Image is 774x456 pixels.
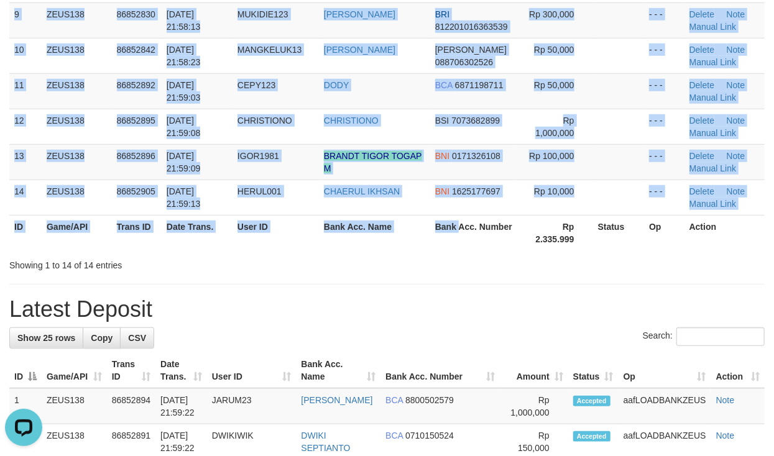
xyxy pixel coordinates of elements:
span: MANGKELUK13 [237,45,302,55]
a: Copy [83,327,121,349]
td: ZEUS138 [42,388,107,424]
a: Note [727,45,745,55]
th: ID: activate to sort column descending [9,353,42,388]
td: ZEUS138 [42,38,112,73]
a: Note [727,116,745,125]
span: BRI [435,9,449,19]
span: 86852896 [117,151,155,161]
span: Copy 0710150524 to clipboard [405,431,454,440]
span: Copy 088706302526 to clipboard [435,57,493,67]
td: - - - [644,144,684,180]
span: [DATE] 21:58:23 [167,45,201,67]
a: Manual Link [689,128,737,138]
span: [DATE] 21:59:03 [167,80,201,103]
th: Trans ID: activate to sort column ascending [107,353,155,388]
a: Show 25 rows [9,327,83,349]
th: Op [644,215,684,250]
span: BSI [435,116,449,125]
span: BCA [385,431,403,440]
a: Delete [689,45,714,55]
td: [DATE] 21:59:22 [155,388,207,424]
span: Copy 7073682899 to clipboard [451,116,500,125]
span: Rp 100,000 [529,151,574,161]
span: Copy 6871198711 to clipboard [455,80,504,90]
a: Note [716,395,735,405]
a: CHAERUL IKHSAN [324,186,400,196]
a: Manual Link [689,57,737,67]
a: Manual Link [689,22,737,32]
span: CHRISTIONO [237,116,292,125]
td: - - - [644,109,684,144]
span: Rp 1,000,000 [535,116,574,138]
label: Search: [643,327,765,346]
td: 14 [9,180,42,215]
a: [PERSON_NAME] [324,9,395,19]
th: Rp 2.335.999 [517,215,593,250]
th: Game/API: activate to sort column ascending [42,353,107,388]
td: aafLOADBANKZEUS [619,388,711,424]
th: Amount: activate to sort column ascending [500,353,568,388]
td: ZEUS138 [42,180,112,215]
a: Manual Link [689,199,737,209]
td: - - - [644,2,684,38]
th: Date Trans. [162,215,233,250]
span: [DATE] 21:59:08 [167,116,201,138]
span: [PERSON_NAME] [435,45,507,55]
td: - - - [644,73,684,109]
a: Note [716,431,735,440]
span: CSV [128,333,146,343]
td: ZEUS138 [42,144,112,180]
a: BRANDT TIGOR TOGAP M [324,151,422,173]
td: ZEUS138 [42,109,112,144]
th: User ID [233,215,319,250]
td: - - - [644,180,684,215]
td: 11 [9,73,42,109]
th: Bank Acc. Name [319,215,430,250]
td: 9 [9,2,42,38]
span: HERUL001 [237,186,282,196]
td: - - - [644,38,684,73]
span: Accepted [573,396,610,406]
a: Note [727,151,745,161]
span: CEPY123 [237,80,275,90]
span: BCA [385,395,403,405]
td: 12 [9,109,42,144]
span: Copy [91,333,113,343]
a: Manual Link [689,93,737,103]
a: [PERSON_NAME] [301,395,372,405]
th: Bank Acc. Name: activate to sort column ascending [296,353,380,388]
td: 86852894 [107,388,155,424]
a: DODY [324,80,349,90]
span: Show 25 rows [17,333,75,343]
span: Copy 812201016363539 to clipboard [435,22,508,32]
a: Note [727,80,745,90]
span: [DATE] 21:59:09 [167,151,201,173]
th: Game/API [42,215,112,250]
a: Note [727,186,745,196]
a: Delete [689,9,714,19]
div: Showing 1 to 14 of 14 entries [9,254,313,271]
td: JARUM23 [207,388,297,424]
th: Trans ID [112,215,162,250]
a: Delete [689,186,714,196]
span: Copy 8800502579 to clipboard [405,395,454,405]
span: [DATE] 21:58:13 [167,9,201,32]
span: Copy 0171326108 to clipboard [452,151,500,161]
span: BNI [435,151,449,161]
input: Search: [676,327,765,346]
span: 86852905 [117,186,155,196]
th: Op: activate to sort column ascending [619,353,711,388]
th: Status: activate to sort column ascending [568,353,619,388]
span: 86852830 [117,9,155,19]
span: Copy 1625177697 to clipboard [452,186,500,196]
a: Manual Link [689,163,737,173]
span: 86852892 [117,80,155,90]
a: CHRISTIONO [324,116,379,125]
span: BCA [435,80,453,90]
span: 86852895 [117,116,155,125]
td: ZEUS138 [42,2,112,38]
th: ID [9,215,42,250]
th: Date Trans.: activate to sort column ascending [155,353,207,388]
span: Rp 300,000 [529,9,574,19]
th: Bank Acc. Number [430,215,517,250]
